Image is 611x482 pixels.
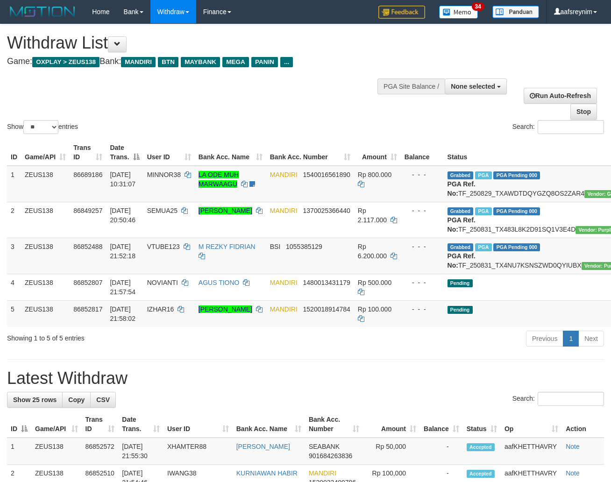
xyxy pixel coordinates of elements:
a: LA ODE MUH MARWAAGU [199,171,239,188]
th: Date Trans.: activate to sort column descending [106,139,143,166]
div: - - - [405,242,440,251]
span: IZHAR16 [147,305,174,313]
span: 86852817 [73,305,102,313]
span: Copy 1480013431179 to clipboard [303,279,350,286]
span: Copy 901684263836 to clipboard [309,452,352,460]
a: Stop [570,104,597,120]
div: - - - [405,278,440,287]
td: ZEUS138 [21,300,70,327]
h4: Game: Bank: [7,57,398,66]
td: ZEUS138 [21,274,70,300]
span: MINNOR38 [147,171,181,178]
span: Pending [448,306,473,314]
a: KURNIAWAN HABIR [236,469,298,477]
span: BTN [158,57,178,67]
th: Action [562,411,604,438]
th: Date Trans.: activate to sort column ascending [118,411,163,438]
td: 2 [7,202,21,238]
td: [DATE] 21:55:30 [118,438,163,465]
td: ZEUS138 [21,202,70,238]
th: Trans ID: activate to sort column ascending [82,411,119,438]
span: Pending [448,279,473,287]
h1: Latest Withdraw [7,369,604,388]
input: Search: [538,120,604,134]
th: Status: activate to sort column ascending [463,411,501,438]
span: SEMUA25 [147,207,178,214]
th: Bank Acc. Number: activate to sort column ascending [266,139,354,166]
span: Rp 2.117.000 [358,207,387,224]
a: Note [566,443,580,450]
img: panduan.png [492,6,539,18]
span: NOVIANTI [147,279,178,286]
td: 3 [7,238,21,274]
b: PGA Ref. No: [448,216,476,233]
th: Game/API: activate to sort column ascending [21,139,70,166]
th: Amount: activate to sort column ascending [363,411,420,438]
th: Game/API: activate to sort column ascending [31,411,82,438]
span: MANDIRI [270,305,298,313]
span: Marked by aafkaynarin [475,171,491,179]
span: Copy [68,396,85,404]
img: Feedback.jpg [378,6,425,19]
a: AGUS TIONO [199,279,240,286]
label: Show entries [7,120,78,134]
span: Rp 500.000 [358,279,391,286]
span: [DATE] 21:52:18 [110,243,135,260]
span: Grabbed [448,171,474,179]
span: Rp 800.000 [358,171,391,178]
span: Show 25 rows [13,396,57,404]
td: - [420,438,463,465]
td: ZEUS138 [31,438,82,465]
th: Balance: activate to sort column ascending [420,411,463,438]
th: Trans ID: activate to sort column ascending [70,139,106,166]
b: PGA Ref. No: [448,252,476,269]
td: 4 [7,274,21,300]
span: [DATE] 21:57:54 [110,279,135,296]
a: Copy [62,392,91,408]
span: 86852807 [73,279,102,286]
span: 86849257 [73,207,102,214]
a: [PERSON_NAME] [199,305,252,313]
a: Next [578,331,604,347]
a: [PERSON_NAME] [236,443,290,450]
a: Note [566,469,580,477]
span: [DATE] 20:50:46 [110,207,135,224]
div: Showing 1 to 5 of 5 entries [7,330,248,343]
a: Run Auto-Refresh [524,88,597,104]
span: OXPLAY > ZEUS138 [32,57,99,67]
span: 86852488 [73,243,102,250]
td: XHAMTER88 [163,438,233,465]
span: Copy 1520018914784 to clipboard [303,305,350,313]
b: PGA Ref. No: [448,180,476,197]
td: Rp 50,000 [363,438,420,465]
th: ID: activate to sort column descending [7,411,31,438]
label: Search: [512,120,604,134]
input: Search: [538,392,604,406]
div: - - - [405,206,440,215]
span: VTUBE123 [147,243,180,250]
img: Button%20Memo.svg [439,6,478,19]
td: 1 [7,166,21,202]
th: Op: activate to sort column ascending [501,411,562,438]
div: PGA Site Balance / [377,78,445,94]
span: ... [280,57,293,67]
span: PGA Pending [493,243,540,251]
span: Grabbed [448,207,474,215]
span: Accepted [467,470,495,478]
span: 34 [472,2,484,11]
a: [PERSON_NAME] [199,207,252,214]
span: 86689186 [73,171,102,178]
h1: Withdraw List [7,34,398,52]
span: MANDIRI [270,279,298,286]
span: CSV [96,396,110,404]
td: ZEUS138 [21,166,70,202]
th: Bank Acc. Name: activate to sort column ascending [195,139,266,166]
a: 1 [563,331,579,347]
span: Marked by aafsreyleap [475,207,491,215]
span: Accepted [467,443,495,451]
span: None selected [451,83,495,90]
span: PGA Pending [493,171,540,179]
span: Copy 1055385129 to clipboard [286,243,322,250]
label: Search: [512,392,604,406]
span: MANDIRI [309,469,336,477]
